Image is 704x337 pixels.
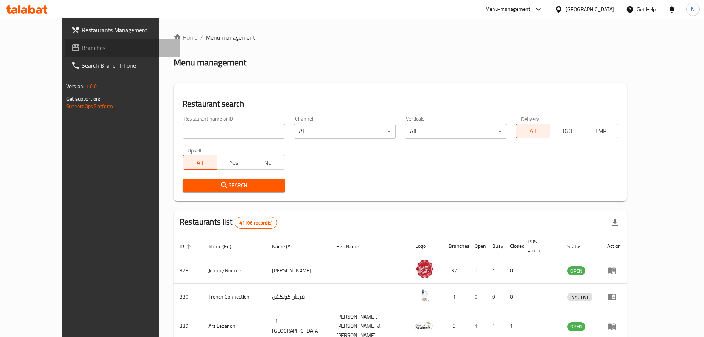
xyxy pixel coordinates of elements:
span: POS group [528,237,552,255]
span: Search Branch Phone [82,61,174,70]
div: Menu [607,266,621,275]
td: 1 [443,284,469,310]
span: Menu management [206,33,255,42]
span: Version: [66,81,84,91]
div: INACTIVE [567,293,592,301]
span: 41106 record(s) [235,219,277,226]
span: Yes [220,157,248,168]
button: All [183,155,217,170]
td: 0 [469,284,486,310]
img: Arz Lebanon [415,316,434,334]
th: Busy [486,235,504,257]
th: Action [601,235,627,257]
span: Ref. Name [336,242,368,251]
div: All [405,124,507,139]
span: TGO [553,126,581,137]
a: Branches [65,39,180,57]
td: French Connection [203,284,266,310]
td: 0 [504,284,522,310]
div: All [294,124,396,139]
button: Search [183,179,285,192]
a: Search Branch Phone [65,57,180,74]
td: 0 [504,257,522,284]
span: N [691,5,694,13]
span: Name (En) [208,242,241,251]
div: Menu [607,322,621,331]
td: فرنش كونكشن [266,284,330,310]
h2: Restaurants list [180,216,277,229]
label: Delivery [521,116,540,121]
th: Branches [443,235,469,257]
td: [PERSON_NAME] [266,257,330,284]
button: TGO [550,124,584,138]
div: Menu-management [485,5,531,14]
span: Status [567,242,591,251]
input: Search for restaurant name or ID.. [183,124,285,139]
span: TMP [587,126,615,137]
span: ID [180,242,194,251]
div: Total records count [235,217,277,229]
span: INACTIVE [567,293,592,301]
span: OPEN [567,322,585,331]
h2: Restaurant search [183,98,618,109]
th: Closed [504,235,522,257]
button: No [251,155,285,170]
td: 0 [486,284,504,310]
span: Search [188,181,279,190]
button: TMP [584,124,618,138]
img: Johnny Rockets [415,260,434,278]
a: Restaurants Management [65,21,180,39]
td: 37 [443,257,469,284]
li: / [200,33,203,42]
div: Menu [607,292,621,301]
td: 1 [486,257,504,284]
button: All [516,124,550,138]
div: Export file [606,214,624,232]
th: Logo [409,235,443,257]
span: Get support on: [66,94,100,104]
span: All [519,126,547,137]
span: 1.0.0 [85,81,97,91]
span: All [186,157,214,168]
a: Home [174,33,197,42]
span: Branches [82,43,174,52]
span: Name (Ar) [272,242,303,251]
span: No [254,157,282,168]
nav: breadcrumb [174,33,627,42]
button: Yes [217,155,251,170]
span: OPEN [567,267,585,275]
td: 328 [174,257,203,284]
div: OPEN [567,266,585,275]
span: Restaurants Management [82,26,174,34]
a: Support.OpsPlatform [66,101,113,111]
label: Upsell [188,148,201,153]
img: French Connection [415,286,434,304]
td: Johnny Rockets [203,257,266,284]
td: 330 [174,284,203,310]
h2: Menu management [174,57,246,68]
div: [GEOGRAPHIC_DATA] [565,5,614,13]
th: Open [469,235,486,257]
td: 0 [469,257,486,284]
